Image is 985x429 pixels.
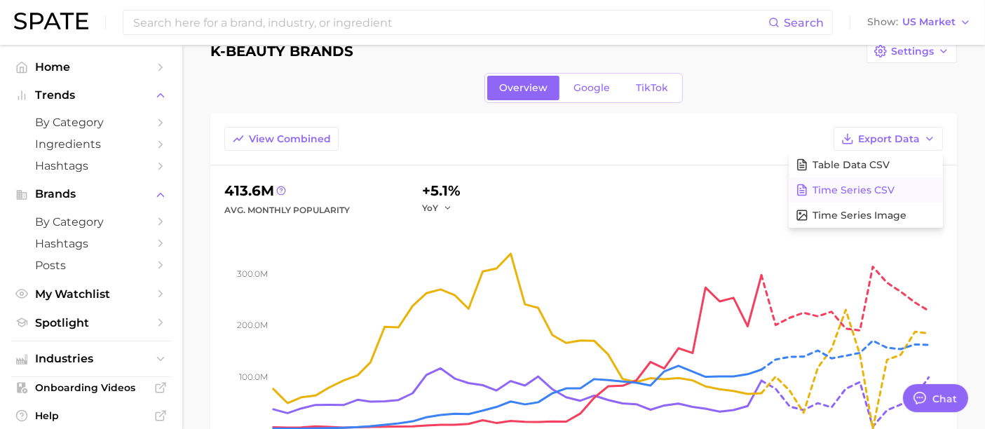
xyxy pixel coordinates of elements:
span: Onboarding Videos [35,381,147,394]
div: Avg. Monthly Popularity [224,202,350,219]
button: ShowUS Market [864,13,974,32]
span: Ingredients [35,137,147,151]
span: YoY [423,202,439,214]
span: Search [784,16,824,29]
span: Posts [35,259,147,272]
a: by Category [11,211,171,233]
span: Export Data [858,133,920,145]
a: Home [11,56,171,78]
span: My Watchlist [35,287,147,301]
div: 413.6m [224,179,350,202]
span: Help [35,409,147,422]
span: US Market [902,18,956,26]
tspan: 300.0m [237,268,268,279]
a: My Watchlist [11,283,171,305]
span: Brands [35,188,147,200]
div: Export Data [789,152,943,228]
button: Brands [11,184,171,205]
button: Settings [867,39,957,63]
a: Posts [11,254,171,276]
button: Export Data [834,127,943,151]
span: Industries [35,353,147,365]
span: Hashtags [35,159,147,172]
span: Trends [35,89,147,102]
span: Table Data CSV [813,159,890,171]
a: Hashtags [11,155,171,177]
input: Search here for a brand, industry, or ingredient [132,11,768,34]
tspan: 100.0m [239,372,268,382]
span: Show [867,18,898,26]
span: View Combined [249,133,331,145]
button: View Combined [224,127,339,151]
a: Google [562,76,622,100]
img: SPATE [14,13,88,29]
span: Home [35,60,147,74]
span: Time Series CSV [813,184,895,196]
span: Overview [499,82,548,94]
button: Trends [11,85,171,106]
span: Settings [891,46,934,57]
span: by Category [35,215,147,229]
span: TikTok [636,82,668,94]
a: Spotlight [11,312,171,334]
a: Ingredients [11,133,171,155]
a: Help [11,405,171,426]
a: by Category [11,111,171,133]
a: TikTok [624,76,680,100]
span: by Category [35,116,147,129]
h1: K-BEAUTY BRANDS [210,43,353,59]
button: Industries [11,348,171,369]
a: Onboarding Videos [11,377,171,398]
tspan: 200.0m [237,320,268,330]
span: Google [573,82,610,94]
button: YoY [423,202,453,214]
a: Overview [487,76,559,100]
span: Hashtags [35,237,147,250]
a: Hashtags [11,233,171,254]
span: Spotlight [35,316,147,329]
div: +5.1% [423,179,462,202]
span: Time Series Image [813,210,906,222]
